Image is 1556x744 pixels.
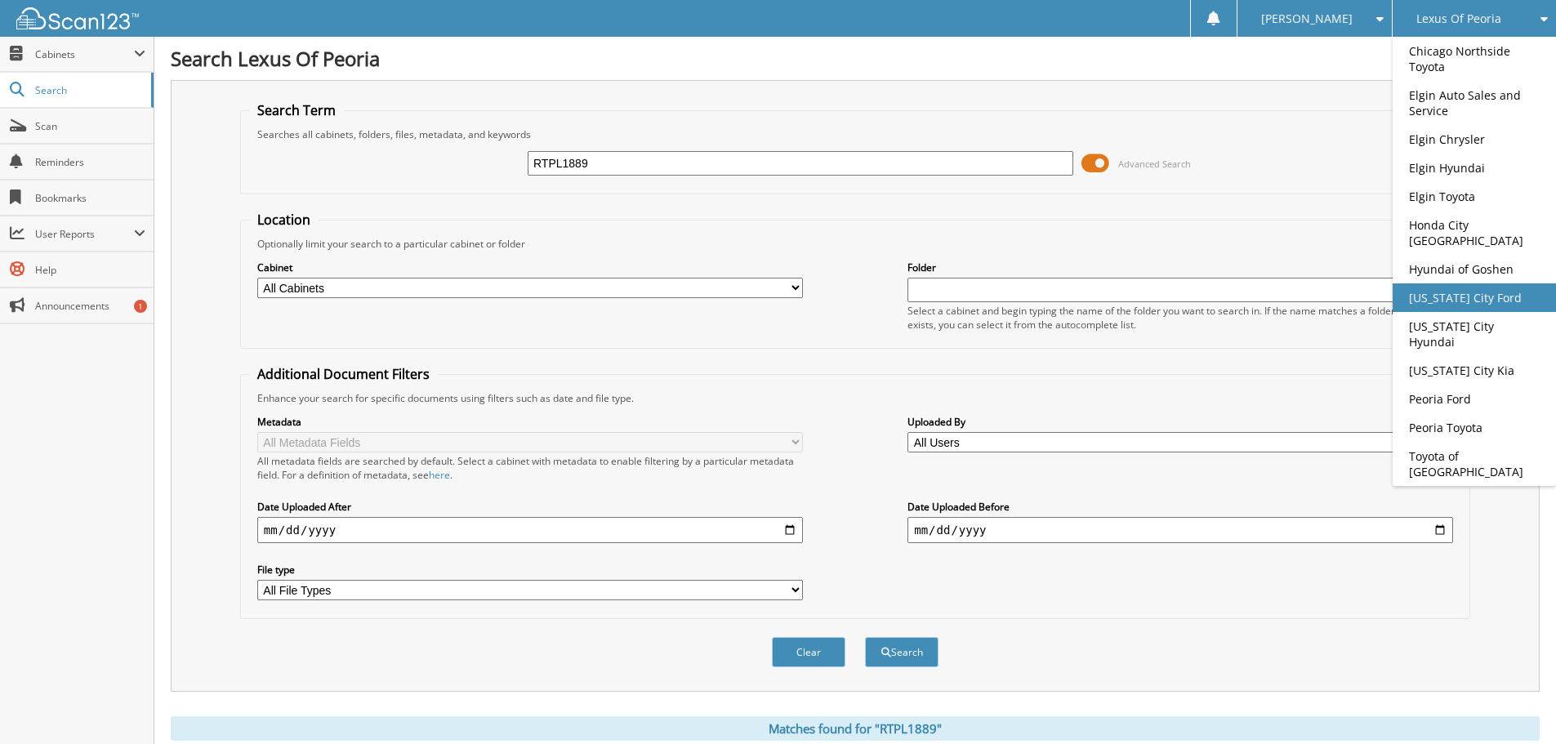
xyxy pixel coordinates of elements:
div: Enhance your search for specific documents using filters such as date and file type. [249,391,1461,405]
label: Date Uploaded Before [907,500,1453,514]
div: Optionally limit your search to a particular cabinet or folder [249,237,1461,251]
label: Uploaded By [907,415,1453,429]
span: Reminders [35,155,145,169]
a: [US_STATE] City Kia [1393,356,1556,385]
span: Cabinets [35,47,134,61]
label: Cabinet [257,261,803,274]
legend: Additional Document Filters [249,365,438,383]
a: here [429,468,450,482]
label: Folder [907,261,1453,274]
span: Announcements [35,299,145,313]
div: Searches all cabinets, folders, files, metadata, and keywords [249,127,1461,141]
input: start [257,517,803,543]
div: Select a cabinet and begin typing the name of the folder you want to search in. If the name match... [907,304,1453,332]
div: Matches found for "RTPL1889" [171,716,1540,741]
span: User Reports [35,227,134,241]
legend: Search Term [249,101,344,119]
button: Search [865,637,939,667]
a: Elgin Toyota [1393,182,1556,211]
button: Clear [772,637,845,667]
span: Search [35,83,143,97]
legend: Location [249,211,319,229]
label: File type [257,563,803,577]
a: Toyota of [GEOGRAPHIC_DATA] [1393,442,1556,486]
span: Help [35,263,145,277]
img: scan123-logo-white.svg [16,7,139,29]
div: All metadata fields are searched by default. Select a cabinet with metadata to enable filtering b... [257,454,803,482]
h1: Search Lexus Of Peoria [171,45,1540,72]
label: Date Uploaded After [257,500,803,514]
span: Lexus Of Peoria [1416,14,1501,24]
div: 1 [134,300,147,313]
a: Honda City [GEOGRAPHIC_DATA] [1393,211,1556,255]
span: [PERSON_NAME] [1261,14,1353,24]
span: Scan [35,119,145,133]
a: Peoria Ford [1393,385,1556,413]
a: Elgin Chrysler [1393,125,1556,154]
a: Peoria Toyota [1393,413,1556,442]
a: [US_STATE] City Hyundai [1393,312,1556,356]
label: Metadata [257,415,803,429]
a: Hyundai of Goshen [1393,255,1556,283]
a: [US_STATE] City Ford [1393,283,1556,312]
a: Elgin Auto Sales and Service [1393,81,1556,125]
a: Chicago Northside Toyota [1393,37,1556,81]
a: Elgin Hyundai [1393,154,1556,182]
span: Bookmarks [35,191,145,205]
input: end [907,517,1453,543]
span: Advanced Search [1118,158,1191,170]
